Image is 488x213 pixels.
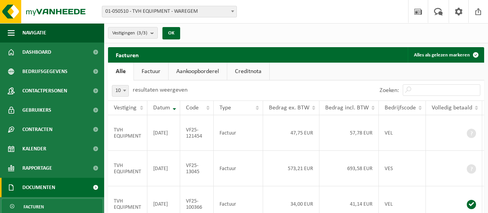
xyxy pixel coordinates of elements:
td: 47,75 EUR [263,115,319,151]
span: Navigatie [22,23,46,43]
span: Bedrijfscode [385,105,416,111]
label: resultaten weergeven [133,87,187,93]
td: 573,21 EUR [263,151,319,186]
span: 10 [112,85,129,97]
button: Vestigingen(3/3) [108,27,158,39]
td: 693,58 EUR [319,151,379,186]
td: 57,78 EUR [319,115,379,151]
span: 01-050510 - TVH EQUIPMENT - WAREGEM [102,6,236,17]
td: VF25-13045 [180,151,214,186]
span: Volledig betaald [432,105,472,111]
span: Documenten [22,178,55,197]
button: Alles als gelezen markeren [408,47,483,63]
td: [DATE] [147,151,180,186]
td: TVH EQUIPMENT [108,115,147,151]
td: [DATE] [147,115,180,151]
span: Type [220,105,231,111]
a: Factuur [134,63,168,80]
span: 01-050510 - TVH EQUIPMENT - WAREGEM [102,6,237,17]
span: Datum [153,105,170,111]
span: Rapportage [22,158,52,178]
h2: Facturen [108,47,147,62]
span: Dashboard [22,43,51,62]
span: Contactpersonen [22,81,67,101]
a: Alle [108,63,133,80]
span: Code [186,105,199,111]
span: Contracten [22,120,52,139]
td: Factuur [214,115,263,151]
count: (3/3) [137,31,147,36]
a: Creditnota [227,63,269,80]
a: Aankoopborderel [169,63,227,80]
span: Vestigingen [112,27,147,39]
span: 10 [112,85,128,96]
td: TVH EQUIPMENT [108,151,147,186]
span: Bedrag ex. BTW [269,105,309,111]
span: Bedrijfsgegevens [22,62,68,81]
span: Bedrag incl. BTW [325,105,369,111]
td: VEL [379,115,426,151]
td: Factuur [214,151,263,186]
td: VF25-121454 [180,115,214,151]
span: Vestiging [114,105,137,111]
span: Gebruikers [22,101,51,120]
label: Zoeken: [380,87,399,94]
td: VES [379,151,426,186]
span: Kalender [22,139,46,158]
button: OK [162,27,180,39]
